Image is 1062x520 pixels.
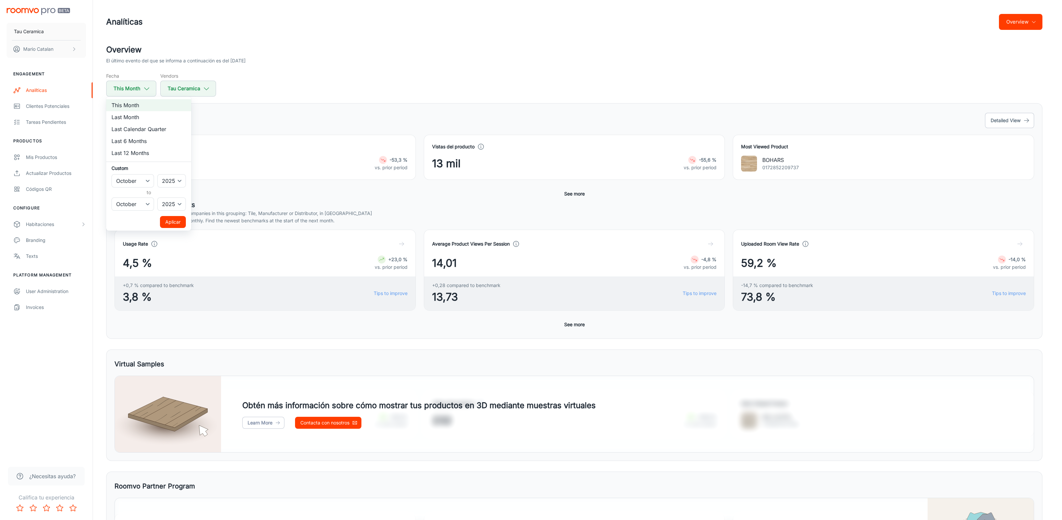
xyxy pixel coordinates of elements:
[106,135,191,147] li: Last 6 Months
[113,189,185,196] h6: to
[112,165,186,172] h6: Custom
[106,147,191,159] li: Last 12 Months
[106,111,191,123] li: Last Month
[106,123,191,135] li: Last Calendar Quarter
[106,99,191,111] li: This Month
[160,216,186,228] button: Aplicar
